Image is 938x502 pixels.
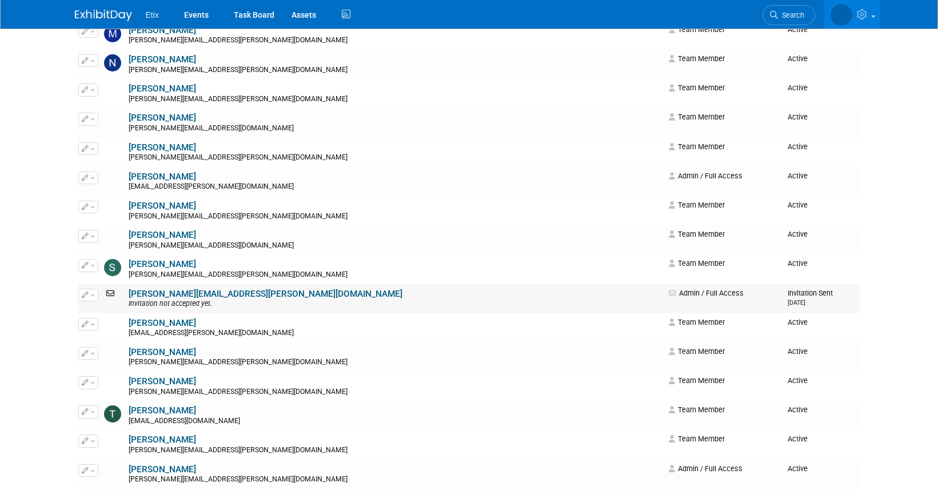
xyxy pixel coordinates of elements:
[129,475,662,484] div: [PERSON_NAME][EMAIL_ADDRESS][PERSON_NAME][DOMAIN_NAME]
[788,83,808,92] span: Active
[788,405,808,414] span: Active
[669,289,744,297] span: Admin / Full Access
[669,54,725,63] span: Team Member
[129,388,662,397] div: [PERSON_NAME][EMAIL_ADDRESS][PERSON_NAME][DOMAIN_NAME]
[788,318,808,326] span: Active
[129,66,662,75] div: [PERSON_NAME][EMAIL_ADDRESS][PERSON_NAME][DOMAIN_NAME]
[104,376,121,393] img: Tommy Gibson
[788,376,808,385] span: Active
[129,405,196,416] a: [PERSON_NAME]
[129,142,196,153] a: [PERSON_NAME]
[104,259,121,276] img: scott sloyer
[129,172,196,182] a: [PERSON_NAME]
[788,230,808,238] span: Active
[129,124,662,133] div: [PERSON_NAME][EMAIL_ADDRESS][DOMAIN_NAME]
[104,230,121,247] img: Scott Greeban
[129,230,196,240] a: [PERSON_NAME]
[104,405,121,423] img: Travis Janovich
[788,289,833,306] span: Invitation Sent
[129,300,662,309] div: Invitation not accepted yet.
[129,36,662,45] div: [PERSON_NAME][EMAIL_ADDRESS][PERSON_NAME][DOMAIN_NAME]
[669,435,725,443] span: Team Member
[129,329,662,338] div: [EMAIL_ADDRESS][PERSON_NAME][DOMAIN_NAME]
[788,25,808,34] span: Active
[129,270,662,280] div: [PERSON_NAME][EMAIL_ADDRESS][PERSON_NAME][DOMAIN_NAME]
[669,113,725,121] span: Team Member
[669,405,725,414] span: Team Member
[104,142,121,160] img: Paul Lauterjung
[788,142,808,151] span: Active
[831,4,852,26] img: Jared McEntire
[778,11,804,19] span: Search
[146,10,159,19] span: Etix
[669,230,725,238] span: Team Member
[129,25,196,35] a: [PERSON_NAME]
[788,172,808,180] span: Active
[669,464,743,473] span: Admin / Full Access
[129,289,402,299] a: [PERSON_NAME][EMAIL_ADDRESS][PERSON_NAME][DOMAIN_NAME]
[129,376,196,387] a: [PERSON_NAME]
[104,201,121,218] img: Ryan Richardson
[129,153,662,162] div: [PERSON_NAME][EMAIL_ADDRESS][PERSON_NAME][DOMAIN_NAME]
[129,212,662,221] div: [PERSON_NAME][EMAIL_ADDRESS][PERSON_NAME][DOMAIN_NAME]
[129,464,196,475] a: [PERSON_NAME]
[129,435,196,445] a: [PERSON_NAME]
[104,113,121,130] img: Paul Laughter
[129,83,196,94] a: [PERSON_NAME]
[788,435,808,443] span: Active
[129,347,196,357] a: [PERSON_NAME]
[104,435,121,452] img: Tyler Bettencourt
[129,259,196,269] a: [PERSON_NAME]
[669,347,725,356] span: Team Member
[129,113,196,123] a: [PERSON_NAME]
[104,83,121,101] img: Olivia Greer
[129,241,662,250] div: [PERSON_NAME][EMAIL_ADDRESS][DOMAIN_NAME]
[104,318,121,335] img: Sydney Lyman
[104,54,121,71] img: Nick Travis
[763,5,815,25] a: Search
[788,54,808,63] span: Active
[669,25,725,34] span: Team Member
[669,318,725,326] span: Team Member
[129,54,196,65] a: [PERSON_NAME]
[788,201,808,209] span: Active
[669,83,725,92] span: Team Member
[129,358,662,367] div: [PERSON_NAME][EMAIL_ADDRESS][PERSON_NAME][DOMAIN_NAME]
[669,376,725,385] span: Team Member
[788,259,808,268] span: Active
[669,201,725,209] span: Team Member
[788,299,805,306] small: [DATE]
[104,347,121,364] img: Todd Pryor
[788,113,808,121] span: Active
[129,95,662,104] div: [PERSON_NAME][EMAIL_ADDRESS][PERSON_NAME][DOMAIN_NAME]
[788,347,808,356] span: Active
[129,318,196,328] a: [PERSON_NAME]
[129,201,196,211] a: [PERSON_NAME]
[104,464,121,481] img: Wendy Beasley
[129,182,662,192] div: [EMAIL_ADDRESS][PERSON_NAME][DOMAIN_NAME]
[104,172,121,189] img: Rob Daviero
[669,172,743,180] span: Admin / Full Access
[669,142,725,151] span: Team Member
[104,25,121,42] img: Molly McGlothlin
[129,417,662,426] div: [EMAIL_ADDRESS][DOMAIN_NAME]
[669,259,725,268] span: Team Member
[75,10,132,21] img: ExhibitDay
[788,464,808,473] span: Active
[129,446,662,455] div: [PERSON_NAME][EMAIL_ADDRESS][PERSON_NAME][DOMAIN_NAME]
